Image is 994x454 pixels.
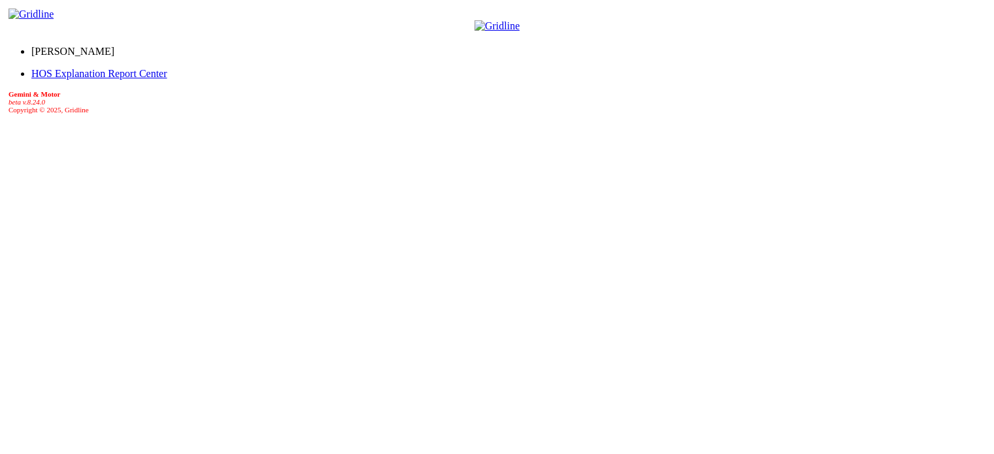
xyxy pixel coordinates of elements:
img: Gridline [474,20,520,32]
img: Gridline [8,8,54,20]
b: Gemini & Motor [8,90,60,98]
a: HOS Explanation Report Center [31,68,167,79]
i: beta v.8.24.0 [8,98,45,106]
a: [PERSON_NAME] [31,46,114,57]
div: Copyright © 2025, Gridline [8,90,989,114]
